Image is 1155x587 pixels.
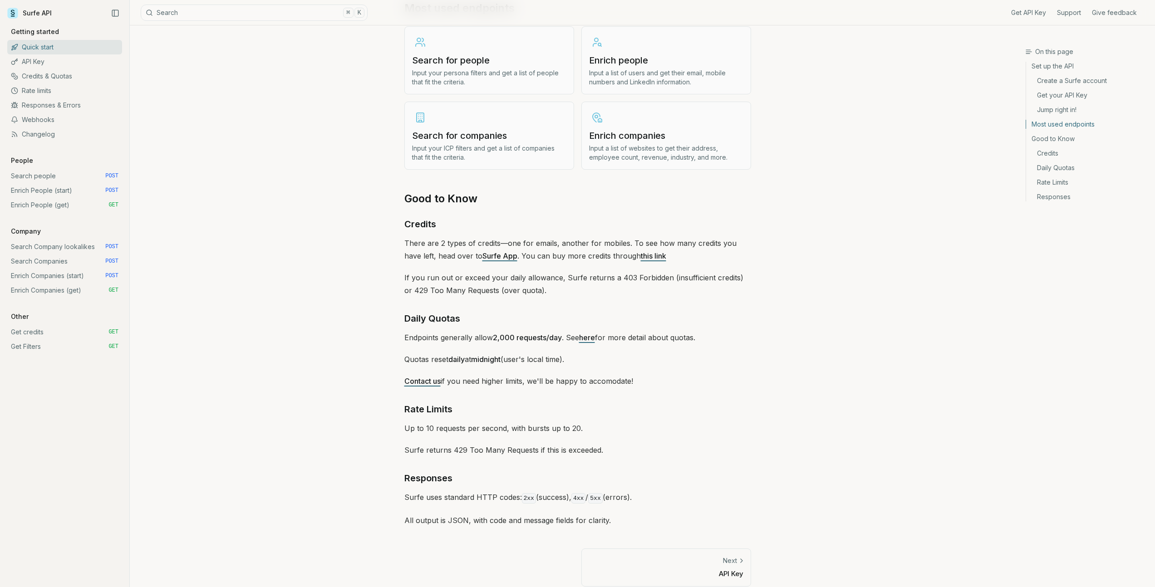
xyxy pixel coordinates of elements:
a: Most used endpoints [1026,117,1148,132]
a: Responses [404,471,452,485]
strong: 2,000 requests/day [493,333,562,342]
a: Enrich Companies (start) POST [7,269,122,283]
h3: Enrich companies [589,129,743,142]
a: Responses & Errors [7,98,122,113]
a: API Key [7,54,122,69]
a: Search Companies POST [7,254,122,269]
span: POST [105,272,118,279]
a: Get your API Key [1026,88,1148,103]
code: 5xx [588,493,602,504]
code: 4xx [571,493,585,504]
h3: Search for people [412,54,566,67]
p: Endpoints generally allow . See for more detail about quotas. [404,331,751,344]
a: Contact us [404,377,441,386]
h3: On this page [1025,47,1148,56]
a: Rate Limits [404,402,452,416]
h3: Enrich people [589,54,743,67]
a: Credits & Quotas [7,69,122,83]
p: Input a list of users and get their email, mobile numbers and LinkedIn information. [589,68,743,87]
a: Give feedback [1092,8,1137,17]
span: POST [105,243,118,250]
a: Support [1057,8,1081,17]
span: GET [108,201,118,209]
p: Input your persona filters and get a list of people that fit the criteria. [412,68,566,87]
a: Daily Quotas [404,311,460,326]
a: Changelog [7,127,122,142]
a: Enrich People (start) POST [7,183,122,198]
a: Search Company lookalikes POST [7,240,122,254]
p: Up to 10 requests per second, with bursts up to 20. [404,422,751,435]
span: POST [105,258,118,265]
p: if you need higher limits, we'll be happy to accomodate! [404,375,751,387]
a: NextAPI Key [581,548,751,586]
a: Enrich peopleInput a list of users and get their email, mobile numbers and LinkedIn information. [581,26,751,94]
a: Get credits GET [7,325,122,339]
p: Surfe uses standard HTTP codes: (success), / (errors). [404,491,751,505]
a: Responses [1026,190,1148,201]
span: GET [108,328,118,336]
a: Daily Quotas [1026,161,1148,175]
h3: Search for companies [412,129,566,142]
p: All output is JSON, with code and message fields for clarity. [404,514,751,527]
code: 2xx [522,493,536,504]
p: Surfe returns 429 Too Many Requests if this is exceeded. [404,444,751,456]
kbd: ⌘ [343,8,353,18]
a: Search for companiesInput your ICP filters and get a list of companies that fit the criteria. [404,102,574,170]
p: Input a list of websites to get their address, employee count, revenue, industry, and more. [589,144,743,162]
a: Enrich People (get) GET [7,198,122,212]
p: Next [723,556,737,565]
a: Webhooks [7,113,122,127]
a: here [579,333,595,342]
span: POST [105,187,118,194]
a: Search people POST [7,169,122,183]
a: Surfe API [7,6,52,20]
a: Set up the API [1026,62,1148,73]
a: Create a Surfe account [1026,73,1148,88]
p: API Key [589,569,743,578]
a: Quick start [7,40,122,54]
span: POST [105,172,118,180]
span: GET [108,343,118,350]
a: Get API Key [1011,8,1046,17]
p: Company [7,227,44,236]
button: Search⌘K [141,5,368,21]
a: Jump right in! [1026,103,1148,117]
strong: daily [448,355,465,364]
p: If you run out or exceed your daily allowance, Surfe returns a 403 Forbidden (insufficient credit... [404,271,751,297]
span: GET [108,287,118,294]
a: Rate limits [7,83,122,98]
a: this link [641,251,666,260]
a: Enrich Companies (get) GET [7,283,122,298]
a: Get Filters GET [7,339,122,354]
a: Credits [404,217,436,231]
p: People [7,156,37,165]
p: Getting started [7,27,63,36]
button: Collapse Sidebar [108,6,122,20]
p: There are 2 types of credits—one for emails, another for mobiles. To see how many credits you hav... [404,237,751,262]
a: Surfe App [482,251,517,260]
strong: midnight [471,355,501,364]
p: Quotas reset at (user's local time). [404,353,751,366]
a: Good to Know [1026,132,1148,146]
kbd: K [354,8,364,18]
a: Enrich companiesInput a list of websites to get their address, employee count, revenue, industry,... [581,102,751,170]
a: Search for peopleInput your persona filters and get a list of people that fit the criteria. [404,26,574,94]
a: Rate Limits [1026,175,1148,190]
p: Other [7,312,32,321]
a: Credits [1026,146,1148,161]
a: Good to Know [404,191,477,206]
p: Input your ICP filters and get a list of companies that fit the criteria. [412,144,566,162]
